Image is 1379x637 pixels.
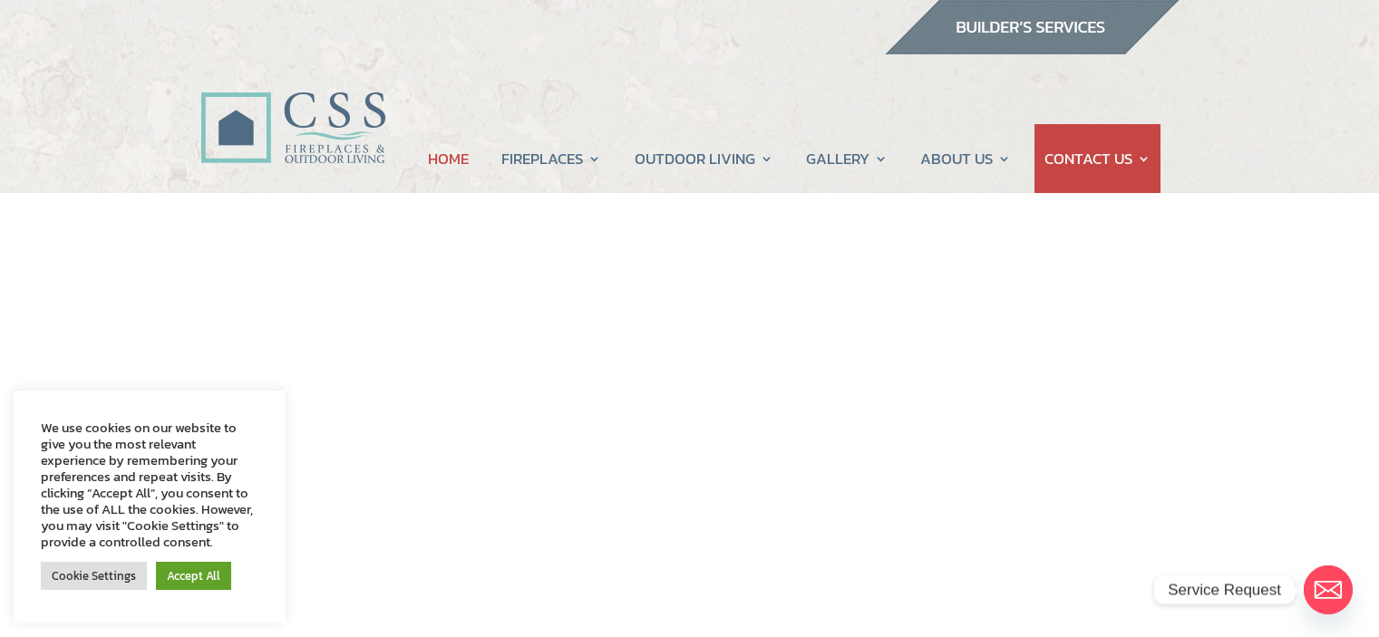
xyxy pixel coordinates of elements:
a: HOME [428,124,469,193]
a: Email [1304,565,1353,614]
a: FIREPLACES [501,124,601,193]
img: CSS Fireplaces & Outdoor Living (Formerly Construction Solutions & Supply)- Jacksonville Ormond B... [200,42,385,173]
a: OUTDOOR LIVING [635,124,773,193]
a: CONTACT US [1044,124,1151,193]
a: ABOUT US [920,124,1011,193]
div: We use cookies on our website to give you the most relevant experience by remembering your prefer... [41,420,258,550]
a: Cookie Settings [41,562,147,590]
a: builder services construction supply [884,37,1180,61]
a: Accept All [156,562,231,590]
a: GALLERY [806,124,888,193]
